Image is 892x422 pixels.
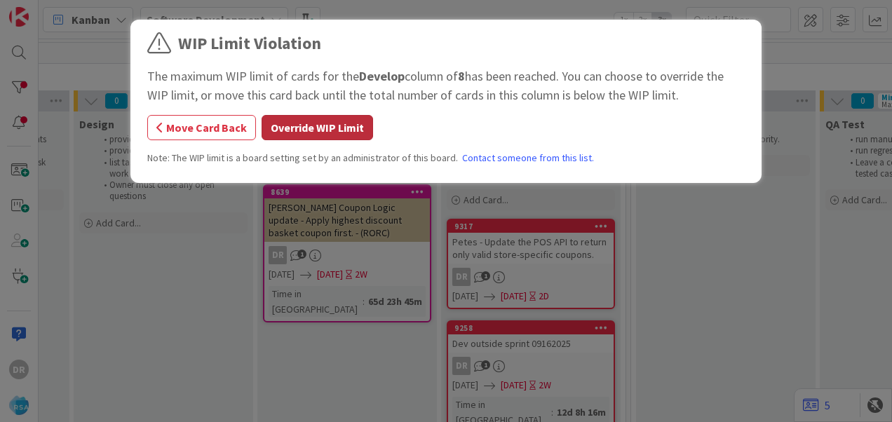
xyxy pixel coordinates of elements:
[458,68,465,84] b: 8
[359,68,405,84] b: Develop
[462,151,594,165] a: Contact someone from this list.
[178,31,321,56] div: WIP Limit Violation
[147,67,745,104] div: The maximum WIP limit of cards for the column of has been reached. You can choose to override the...
[147,151,745,165] div: Note: The WIP limit is a board setting set by an administrator of this board.
[262,115,373,140] button: Override WIP Limit
[147,115,256,140] button: Move Card Back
